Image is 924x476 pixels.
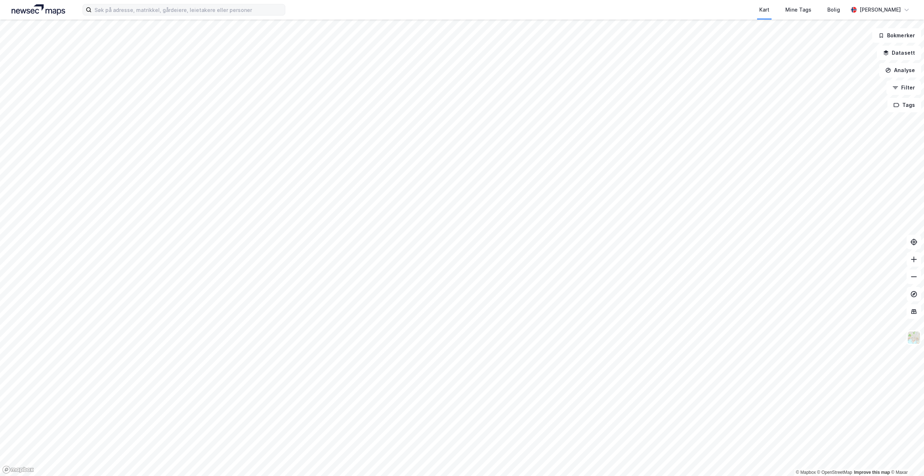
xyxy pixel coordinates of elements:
[872,28,921,43] button: Bokmerker
[888,441,924,476] div: Kontrollprogram for chat
[796,470,816,475] a: Mapbox
[879,63,921,78] button: Analyse
[817,470,852,475] a: OpenStreetMap
[827,5,840,14] div: Bolig
[785,5,811,14] div: Mine Tags
[907,331,921,345] img: Z
[888,441,924,476] iframe: Chat Widget
[854,470,890,475] a: Improve this map
[92,4,285,15] input: Søk på adresse, matrikkel, gårdeiere, leietakere eller personer
[877,46,921,60] button: Datasett
[12,4,65,15] img: logo.a4113a55bc3d86da70a041830d287a7e.svg
[886,80,921,95] button: Filter
[759,5,769,14] div: Kart
[887,98,921,112] button: Tags
[860,5,901,14] div: [PERSON_NAME]
[2,465,34,474] a: Mapbox homepage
